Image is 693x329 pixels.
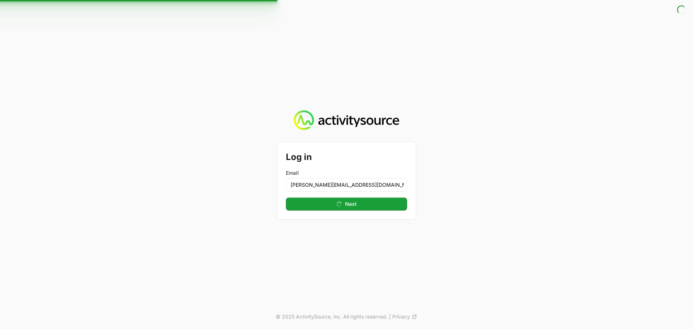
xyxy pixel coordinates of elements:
p: © 2025 ActivitySource, inc. All rights reserved. [276,313,388,320]
label: Email [286,169,407,177]
span: | [389,313,391,320]
input: Enter your email [286,178,407,192]
h2: Log in [286,151,407,164]
span: Next [345,200,357,208]
img: Activity Source [294,110,399,130]
button: Next [286,198,407,211]
a: Privacy [392,313,417,320]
